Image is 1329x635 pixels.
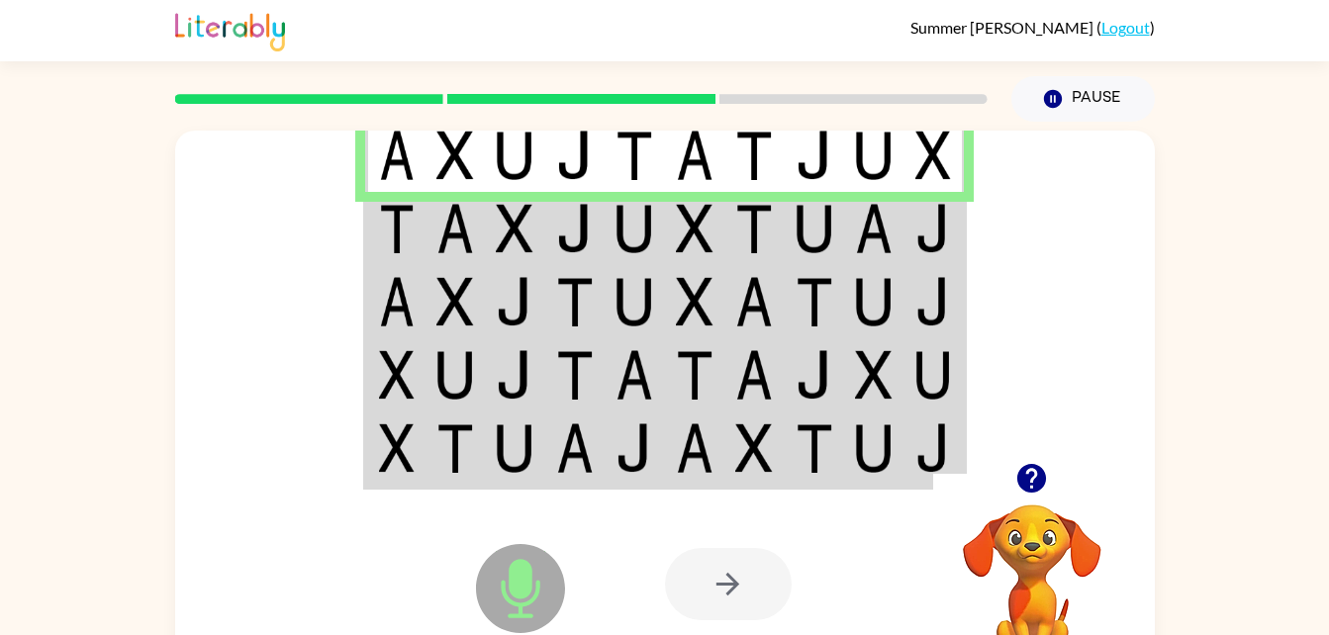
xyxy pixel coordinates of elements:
img: x [379,423,415,473]
img: a [379,131,415,180]
img: t [796,277,833,326]
img: j [616,423,653,473]
img: u [855,423,893,473]
img: j [496,350,533,400]
img: j [915,423,951,473]
img: a [436,204,474,253]
img: j [915,277,951,326]
img: j [556,131,594,180]
img: t [735,204,773,253]
img: x [676,277,713,326]
img: j [796,131,833,180]
img: u [855,131,893,180]
img: x [735,423,773,473]
img: t [436,423,474,473]
img: x [676,204,713,253]
img: u [616,204,653,253]
img: a [616,350,653,400]
img: x [855,350,893,400]
div: ( ) [910,18,1155,37]
img: t [735,131,773,180]
img: a [379,277,415,326]
img: x [436,131,474,180]
img: j [556,204,594,253]
img: t [556,277,594,326]
img: a [556,423,594,473]
img: a [676,131,713,180]
img: u [496,131,533,180]
a: Logout [1101,18,1150,37]
img: j [496,277,533,326]
img: x [915,131,951,180]
img: a [676,423,713,473]
img: Literably [175,8,285,51]
img: t [676,350,713,400]
img: u [496,423,533,473]
img: u [436,350,474,400]
img: x [496,204,533,253]
img: u [915,350,951,400]
img: u [616,277,653,326]
img: a [855,204,893,253]
span: Summer [PERSON_NAME] [910,18,1096,37]
img: u [855,277,893,326]
img: t [556,350,594,400]
img: t [379,204,415,253]
img: x [436,277,474,326]
img: x [379,350,415,400]
img: j [915,204,951,253]
img: u [796,204,833,253]
img: a [735,277,773,326]
img: j [796,350,833,400]
img: a [735,350,773,400]
img: t [616,131,653,180]
button: Pause [1011,76,1155,122]
img: t [796,423,833,473]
